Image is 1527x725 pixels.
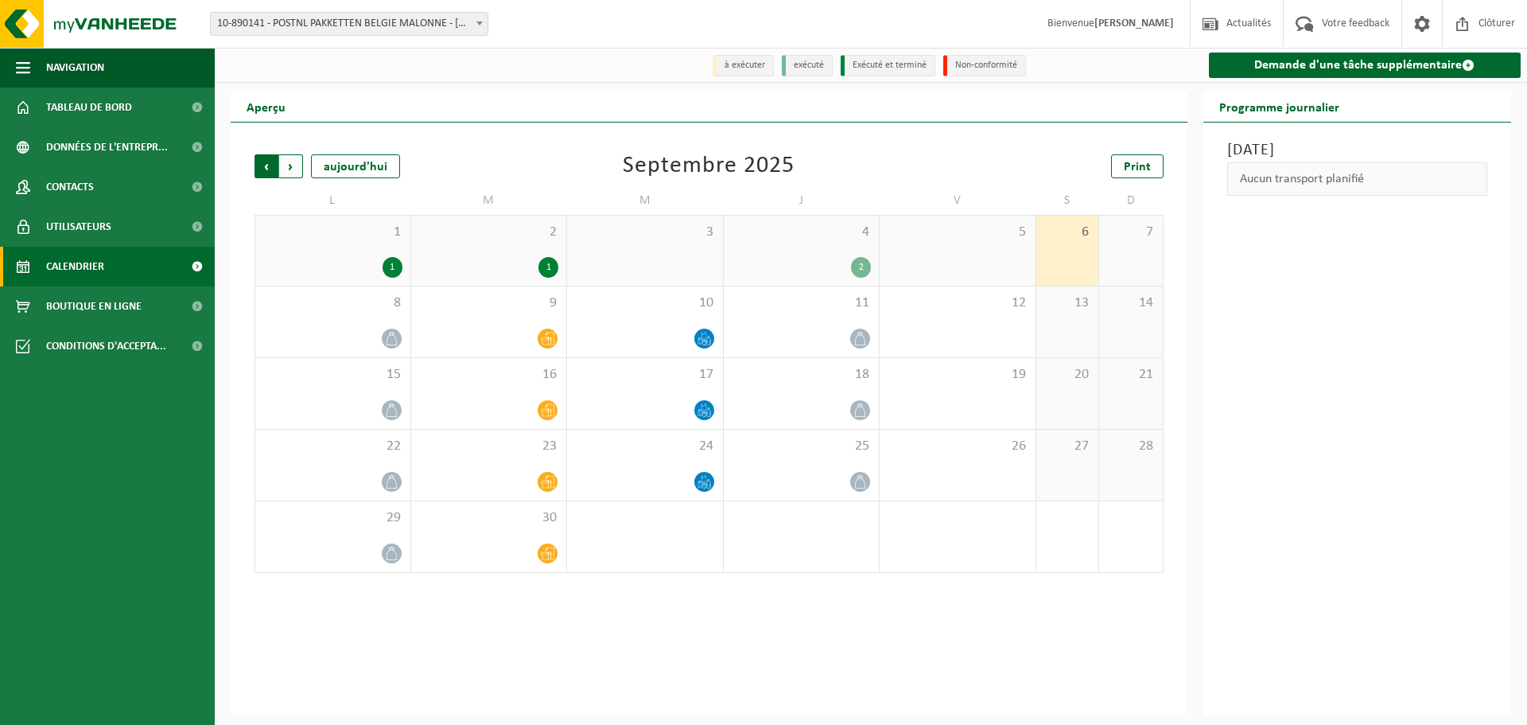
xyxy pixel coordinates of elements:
[1044,294,1091,312] span: 13
[419,509,559,527] span: 30
[888,224,1028,241] span: 5
[1203,91,1355,122] h2: Programme journalier
[419,366,559,384] span: 16
[263,438,402,455] span: 22
[724,186,880,215] td: J
[311,154,400,178] div: aujourd'hui
[851,257,871,278] div: 2
[254,154,278,178] span: Précédent
[575,294,715,312] span: 10
[732,224,872,241] span: 4
[732,294,872,312] span: 11
[1044,224,1091,241] span: 6
[279,154,303,178] span: Suivant
[880,186,1036,215] td: V
[1107,294,1154,312] span: 14
[411,186,568,215] td: M
[419,438,559,455] span: 23
[46,286,142,326] span: Boutique en ligne
[732,438,872,455] span: 25
[46,326,166,366] span: Conditions d'accepta...
[263,509,402,527] span: 29
[732,366,872,384] span: 18
[46,247,104,286] span: Calendrier
[888,438,1028,455] span: 26
[1107,366,1154,384] span: 21
[419,294,559,312] span: 9
[263,366,402,384] span: 15
[713,55,774,76] li: à exécuter
[46,88,132,127] span: Tableau de bord
[1099,186,1163,215] td: D
[1227,162,1488,196] div: Aucun transport planifié
[46,127,168,167] span: Données de l'entrepr...
[1227,138,1488,162] h3: [DATE]
[782,55,833,76] li: exécuté
[46,167,94,207] span: Contacts
[46,48,104,88] span: Navigation
[1209,53,1521,78] a: Demande d'une tâche supplémentaire
[575,224,715,241] span: 3
[1107,224,1154,241] span: 7
[575,438,715,455] span: 24
[841,55,935,76] li: Exécuté et terminé
[383,257,402,278] div: 1
[263,224,402,241] span: 1
[567,186,724,215] td: M
[888,294,1028,312] span: 12
[210,12,488,36] span: 10-890141 - POSTNL PAKKETTEN BELGIE MALONNE - MALONNE
[254,186,411,215] td: L
[1124,161,1151,173] span: Print
[231,91,301,122] h2: Aperçu
[943,55,1026,76] li: Non-conformité
[419,224,559,241] span: 2
[888,366,1028,384] span: 19
[211,13,488,35] span: 10-890141 - POSTNL PAKKETTEN BELGIE MALONNE - MALONNE
[1036,186,1100,215] td: S
[575,366,715,384] span: 17
[538,257,558,278] div: 1
[1044,366,1091,384] span: 20
[263,294,402,312] span: 8
[623,154,795,178] div: Septembre 2025
[1111,154,1164,178] a: Print
[1107,438,1154,455] span: 28
[1094,18,1174,29] strong: [PERSON_NAME]
[1044,438,1091,455] span: 27
[46,207,111,247] span: Utilisateurs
